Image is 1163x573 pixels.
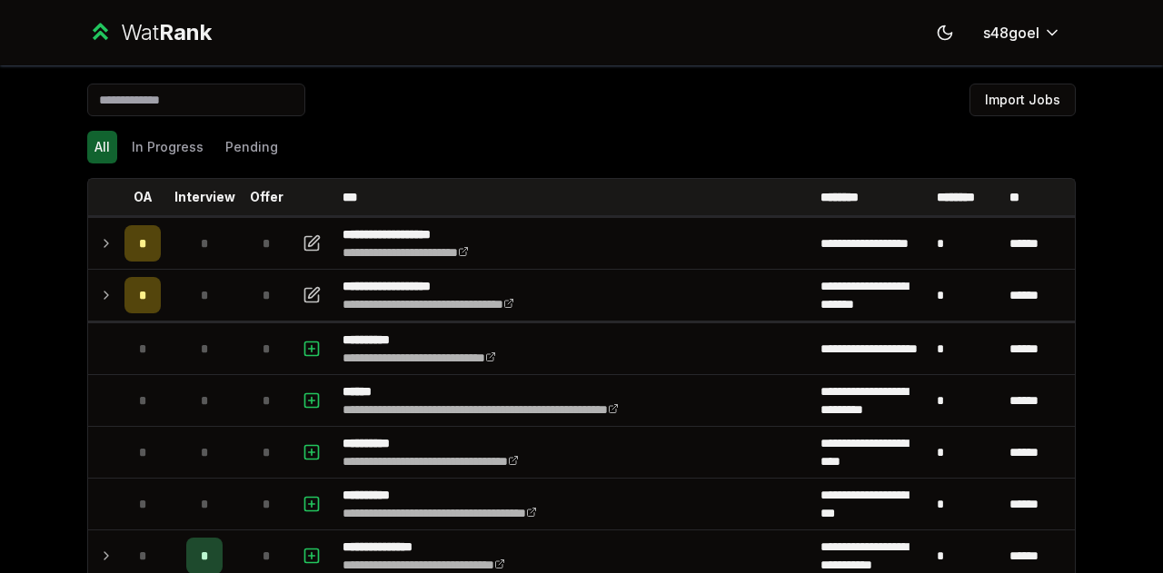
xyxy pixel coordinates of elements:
[250,188,283,206] p: Offer
[87,131,117,163] button: All
[969,16,1076,49] button: s48goel
[218,131,285,163] button: Pending
[969,84,1076,116] button: Import Jobs
[174,188,235,206] p: Interview
[134,188,153,206] p: OA
[983,22,1039,44] span: s48goel
[87,18,212,47] a: WatRank
[159,19,212,45] span: Rank
[121,18,212,47] div: Wat
[124,131,211,163] button: In Progress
